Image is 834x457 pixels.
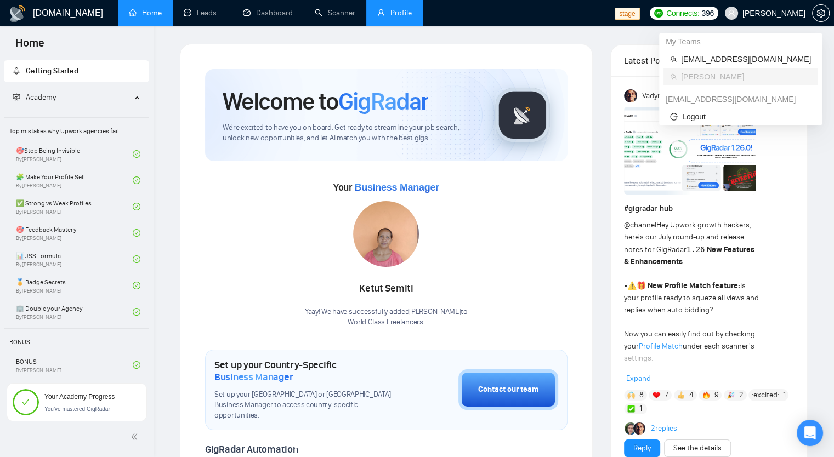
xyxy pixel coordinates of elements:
[624,54,679,67] span: Latest Posts from the GigRadar Community
[648,281,740,290] strong: New Profile Match feature:
[639,403,642,414] span: 1
[13,67,20,75] span: rocket
[728,9,735,17] span: user
[633,442,651,454] a: Reply
[133,282,140,289] span: check-circle
[782,390,785,401] span: 1
[333,181,439,193] span: Your
[5,120,148,142] span: Top mistakes why Upwork agencies fail
[16,247,133,271] a: 📊 JSS FormulaBy[PERSON_NAME]
[673,442,722,454] a: See the details
[670,73,677,80] span: team
[16,195,133,219] a: ✅ Strong vs Weak ProfilesBy[PERSON_NAME]
[677,391,685,399] img: 👍
[133,150,140,158] span: check-circle
[653,391,660,399] img: ❤️
[26,66,78,76] span: Getting Started
[625,422,637,435] img: Alex B
[205,443,298,455] span: GigRadar Automation
[458,369,558,410] button: Contact our team
[353,201,419,267] img: 1706688268687-WhatsApp%20Image%202024-01-31%20at%2014.03.18.jpeg
[627,405,635,413] img: ✅
[243,8,293,18] a: dashboardDashboard
[639,341,683,351] a: Profile Match
[670,56,677,62] span: team
[133,229,140,237] span: check-circle
[16,142,133,166] a: 🎯Stop Being InvisibleBy[PERSON_NAME]
[681,71,811,83] span: [PERSON_NAME]
[615,8,639,20] span: stage
[654,9,663,18] img: upwork-logo.png
[689,390,694,401] span: 4
[305,317,468,328] p: World Class Freelancers .
[21,398,30,406] span: check
[642,90,663,102] span: Vadym
[478,384,538,396] div: Contact our team
[26,93,56,102] span: Academy
[133,176,140,184] span: check-circle
[7,35,53,58] span: Home
[214,371,293,383] span: Business Manager
[812,9,830,18] a: setting
[133,361,140,369] span: check-circle
[714,390,718,401] span: 9
[670,113,678,121] span: logout
[16,353,133,377] a: BONUSBy[PERSON_NAME]
[650,423,677,434] a: 2replies
[133,203,140,210] span: check-circle
[13,93,56,102] span: Academy
[626,374,651,383] span: Expand
[16,221,133,245] a: 🎯 Feedback MasteryBy[PERSON_NAME]
[659,90,822,108] div: arief.rahman@gigradar.io
[670,111,811,123] span: Logout
[305,279,468,298] div: Ketut Semiti
[44,393,115,401] span: Your Academy Progress
[13,93,20,101] span: fund-projection-screen
[664,390,668,401] span: 7
[16,300,133,324] a: 🏢 Double your AgencyBy[PERSON_NAME]
[9,5,26,22] img: logo
[812,4,830,22] button: setting
[5,331,148,353] span: BONUS
[131,431,141,442] span: double-left
[681,53,811,65] span: [EMAIL_ADDRESS][DOMAIN_NAME]
[664,439,731,457] button: See the details
[639,390,644,401] span: 8
[4,113,149,403] li: Academy Homepage
[315,8,355,18] a: searchScanner
[16,168,133,192] a: 🧩 Make Your Profile SellBy[PERSON_NAME]
[305,307,468,328] div: Yaay! We have successfully added [PERSON_NAME] to
[739,390,744,401] span: 2
[4,60,149,82] li: Getting Started
[214,390,404,421] span: Set up your [GEOGRAPHIC_DATA] or [GEOGRAPHIC_DATA] Business Manager to access country-specific op...
[184,8,221,18] a: messageLeads
[701,7,713,19] span: 396
[223,123,478,144] span: We're excited to have you on board. Get ready to streamline your job search, unlock new opportuni...
[797,420,823,446] div: Open Intercom Messenger
[133,308,140,316] span: check-circle
[659,33,822,50] div: My Teams
[133,255,140,263] span: check-circle
[16,273,133,298] a: 🏅 Badge SecretsBy[PERSON_NAME]
[354,182,439,193] span: Business Manager
[377,8,412,18] a: userProfile
[223,87,428,116] h1: Welcome to
[214,359,404,383] h1: Set up your Country-Specific
[727,391,735,399] img: 🎉
[624,107,756,195] img: F09AC4U7ATU-image.png
[624,89,637,102] img: Vadym
[624,220,656,230] span: @channel
[624,203,794,215] h1: # gigradar-hub
[702,391,710,399] img: 🔥
[637,281,646,290] span: 🎁
[495,88,550,142] img: gigradar-logo.png
[338,87,428,116] span: GigRadar
[751,389,779,401] span: :excited:
[44,406,110,412] span: You’ve mastered GigRadar
[129,8,162,18] a: homeHome
[687,245,705,254] code: 1.26
[666,7,699,19] span: Connects:
[627,391,635,399] img: 🙌
[624,439,660,457] button: Reply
